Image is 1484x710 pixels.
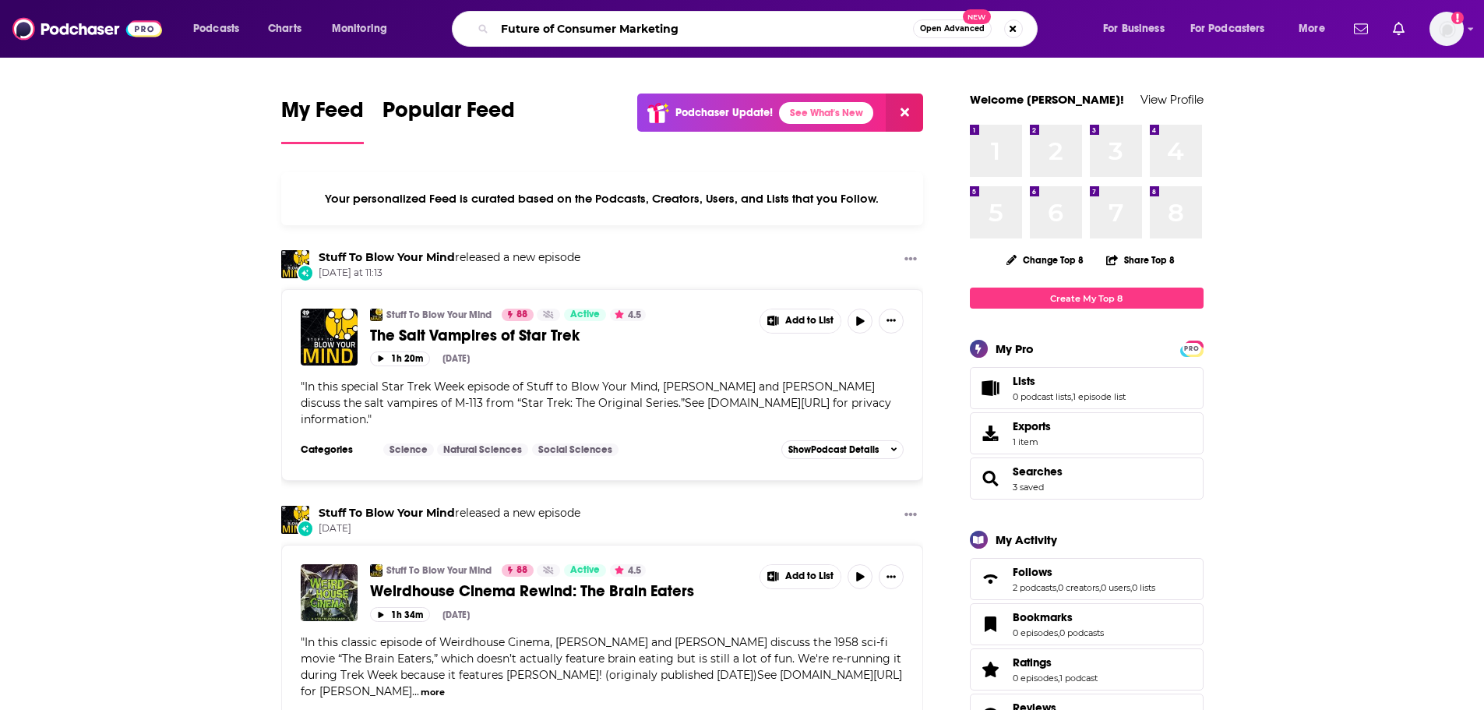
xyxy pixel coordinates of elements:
[370,581,694,601] span: Weirdhouse Cinema Rewind: The Brain Eaters
[442,609,470,620] div: [DATE]
[975,377,1006,399] a: Lists
[370,564,382,577] a: Stuff To Blow Your Mind
[1105,245,1176,275] button: Share Top 8
[386,309,492,321] a: Stuff To Blow Your Mind
[1092,16,1184,41] button: open menu
[319,506,455,520] a: Stuff To Blow Your Mind
[975,568,1006,590] a: Follows
[1130,582,1132,593] span: ,
[502,564,534,577] a: 88
[516,307,527,323] span: 88
[996,341,1034,356] div: My Pro
[975,659,1006,680] a: Ratings
[319,250,455,264] a: Stuff To Blow Your Mind
[437,443,528,456] a: Natural Sciences
[516,563,527,578] span: 88
[370,326,580,345] span: The Salt Vampires of Star Trek
[1013,627,1058,638] a: 0 episodes
[1013,565,1155,579] a: Follows
[1183,342,1201,354] a: PRO
[1013,374,1035,388] span: Lists
[1058,627,1059,638] span: ,
[319,522,580,535] span: [DATE]
[1451,12,1464,24] svg: Add a profile image
[370,309,382,321] img: Stuff To Blow Your Mind
[779,102,873,124] a: See What's New
[1299,18,1325,40] span: More
[502,309,534,321] a: 88
[301,635,902,698] span: "
[1059,627,1104,638] a: 0 podcasts
[1288,16,1345,41] button: open menu
[1058,582,1099,593] a: 0 creators
[570,563,600,578] span: Active
[1013,391,1071,402] a: 0 podcast lists
[319,506,580,521] h3: released a new episode
[975,468,1006,489] a: Searches
[281,97,364,144] a: My Feed
[532,443,619,456] a: Social Sciences
[386,564,492,577] a: Stuff To Blow Your Mind
[1013,482,1044,493] a: 3 saved
[1099,582,1101,593] span: ,
[879,309,904,334] button: Show More Button
[970,603,1204,645] span: Bookmarks
[182,16,259,41] button: open menu
[1013,419,1051,433] span: Exports
[281,250,309,278] img: Stuff To Blow Your Mind
[321,16,407,41] button: open menu
[1013,610,1104,624] a: Bookmarks
[1429,12,1464,46] img: User Profile
[610,309,646,321] button: 4.5
[1013,673,1058,684] a: 0 episodes
[970,558,1204,600] span: Follows
[970,288,1204,309] a: Create My Top 8
[975,613,1006,635] a: Bookmarks
[1059,673,1098,684] a: 1 podcast
[301,380,891,426] span: " "
[1013,465,1063,479] a: Searches
[1058,673,1059,684] span: ,
[785,570,834,582] span: Add to List
[1013,582,1056,593] a: 2 podcasts
[1180,16,1288,41] button: open menu
[1429,12,1464,46] button: Show profile menu
[1387,16,1411,42] a: Show notifications dropdown
[997,250,1094,270] button: Change Top 8
[610,564,646,577] button: 4.5
[370,326,749,345] a: The Salt Vampires of Star Trek
[370,351,430,366] button: 1h 20m
[970,457,1204,500] span: Searches
[301,309,358,366] img: The Salt Vampires of Star Trek
[1103,18,1165,40] span: For Business
[996,532,1057,547] div: My Activity
[258,16,311,41] a: Charts
[564,564,606,577] a: Active
[1132,582,1155,593] a: 0 lists
[370,607,430,622] button: 1h 34m
[913,19,992,38] button: Open AdvancedNew
[1056,582,1058,593] span: ,
[301,443,371,456] h3: Categories
[760,565,841,588] button: Show More Button
[1429,12,1464,46] span: Logged in as Ashley_Beenen
[12,14,162,44] img: Podchaser - Follow, Share and Rate Podcasts
[301,635,902,698] span: In this classic episode of Weirdhouse Cinema, [PERSON_NAME] and [PERSON_NAME] discuss the 1958 sc...
[467,11,1052,47] div: Search podcasts, credits, & more...
[319,250,580,265] h3: released a new episode
[281,506,309,534] img: Stuff To Blow Your Mind
[570,307,600,323] span: Active
[970,367,1204,409] span: Lists
[970,92,1124,107] a: Welcome [PERSON_NAME]!
[879,564,904,589] button: Show More Button
[898,506,923,525] button: Show More Button
[760,309,841,333] button: Show More Button
[301,564,358,621] img: Weirdhouse Cinema Rewind: The Brain Eaters
[332,18,387,40] span: Monitoring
